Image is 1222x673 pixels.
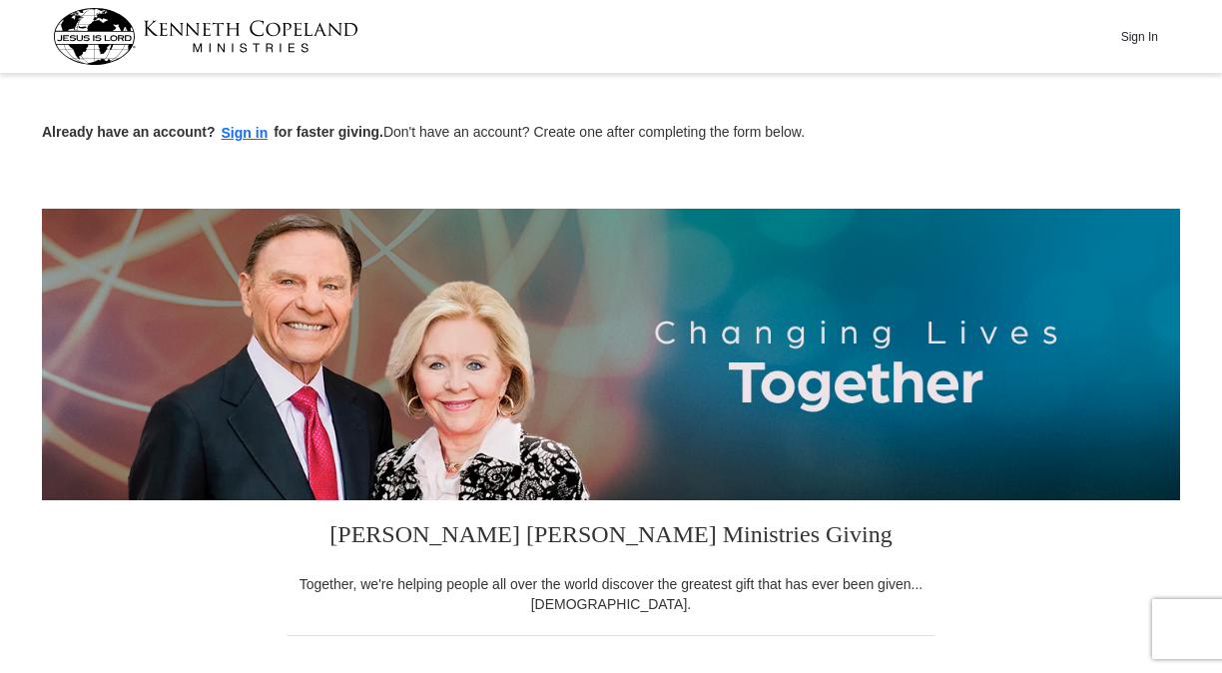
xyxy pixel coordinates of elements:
div: Together, we're helping people all over the world discover the greatest gift that has ever been g... [287,574,935,614]
button: Sign In [1109,21,1169,52]
button: Sign in [216,122,275,145]
strong: Already have an account? for faster giving. [42,124,383,140]
p: Don't have an account? Create one after completing the form below. [42,122,1180,145]
img: kcm-header-logo.svg [53,8,358,65]
h3: [PERSON_NAME] [PERSON_NAME] Ministries Giving [287,500,935,574]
